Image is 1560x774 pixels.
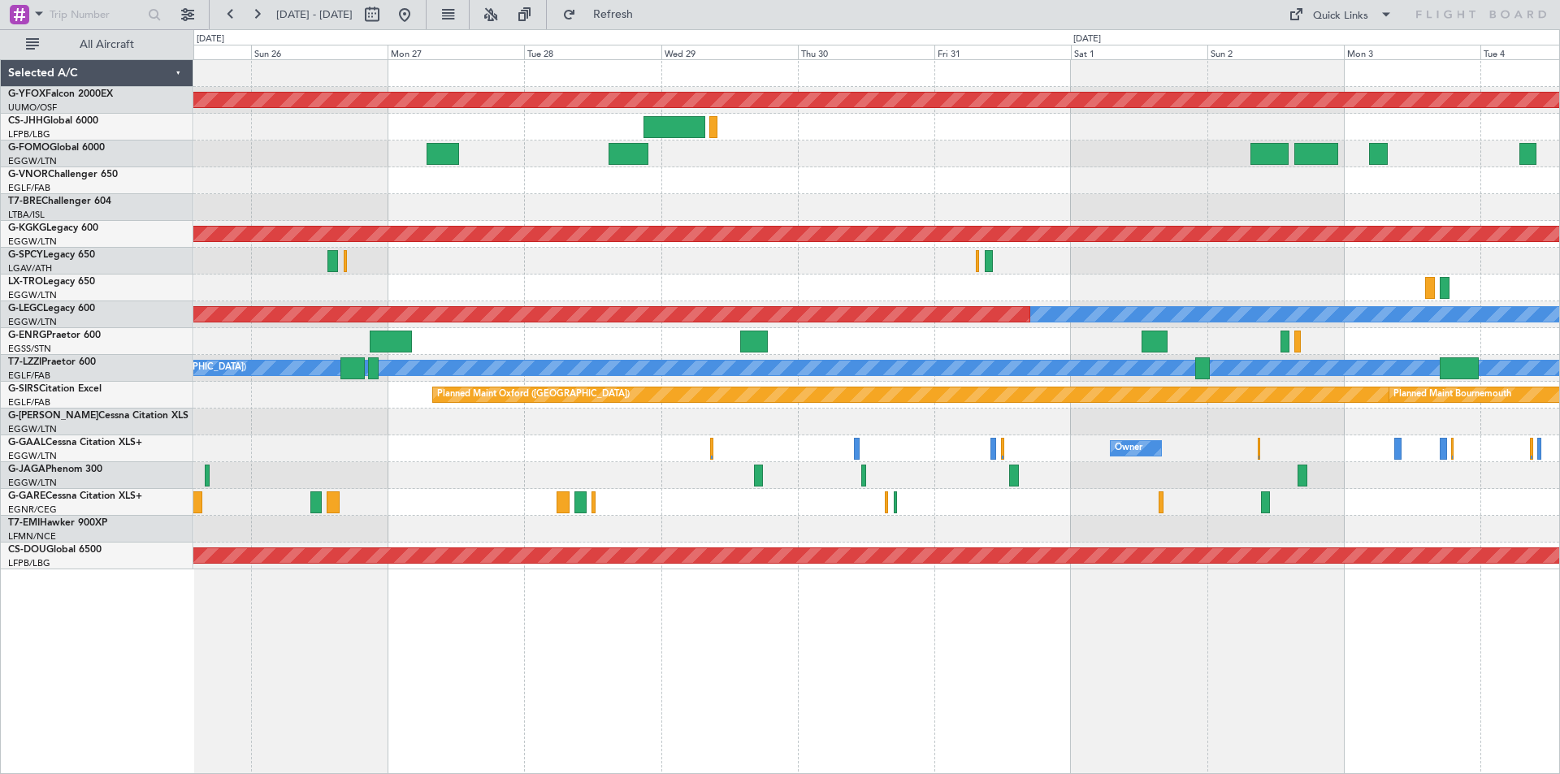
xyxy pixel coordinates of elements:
button: All Aircraft [18,32,176,58]
span: LX-TRO [8,277,43,287]
span: G-ENRG [8,331,46,340]
a: G-SPCYLegacy 650 [8,250,95,260]
span: G-SIRS [8,384,39,394]
span: G-GARE [8,491,45,501]
span: CS-DOU [8,545,46,555]
a: EGNR/CEG [8,504,57,516]
div: Wed 29 [661,45,798,59]
a: LFMN/NCE [8,530,56,543]
a: G-LEGCLegacy 600 [8,304,95,313]
div: Planned Maint Bournemouth [1393,383,1511,407]
a: G-JAGAPhenom 300 [8,465,102,474]
input: Trip Number [50,2,143,27]
span: [DATE] - [DATE] [276,7,353,22]
a: UUMO/OSF [8,102,57,114]
span: Refresh [579,9,648,20]
span: CS-JHH [8,116,43,126]
div: [DATE] [1073,32,1101,46]
div: Thu 30 [798,45,934,59]
div: [DATE] [197,32,224,46]
span: G-GAAL [8,438,45,448]
a: EGGW/LTN [8,477,57,489]
span: G-[PERSON_NAME] [8,411,98,421]
div: Fri 31 [934,45,1071,59]
a: EGGW/LTN [8,423,57,435]
span: G-KGKG [8,223,46,233]
div: Mon 3 [1344,45,1480,59]
span: All Aircraft [42,39,171,50]
span: G-YFOX [8,89,45,99]
span: T7-BRE [8,197,41,206]
span: T7-EMI [8,518,40,528]
a: T7-EMIHawker 900XP [8,518,107,528]
a: EGLF/FAB [8,396,50,409]
a: LGAV/ATH [8,262,52,275]
div: Sun 2 [1207,45,1344,59]
a: G-GAALCessna Citation XLS+ [8,438,142,448]
div: Owner [1115,436,1142,461]
a: EGGW/LTN [8,289,57,301]
a: EGLF/FAB [8,370,50,382]
button: Quick Links [1280,2,1401,28]
a: G-VNORChallenger 650 [8,170,118,179]
span: T7-LZZI [8,357,41,367]
a: CS-DOUGlobal 6500 [8,545,102,555]
a: LFPB/LBG [8,557,50,569]
a: EGSS/STN [8,343,51,355]
a: T7-LZZIPraetor 600 [8,357,96,367]
div: Planned Maint Oxford ([GEOGRAPHIC_DATA]) [437,383,630,407]
a: G-KGKGLegacy 600 [8,223,98,233]
span: G-JAGA [8,465,45,474]
div: Quick Links [1313,8,1368,24]
a: EGLF/FAB [8,182,50,194]
a: G-GARECessna Citation XLS+ [8,491,142,501]
a: G-SIRSCitation Excel [8,384,102,394]
a: G-YFOXFalcon 2000EX [8,89,113,99]
div: Sun 26 [251,45,388,59]
span: G-VNOR [8,170,48,179]
a: G-ENRGPraetor 600 [8,331,101,340]
a: LX-TROLegacy 650 [8,277,95,287]
a: EGGW/LTN [8,155,57,167]
span: G-SPCY [8,250,43,260]
a: CS-JHHGlobal 6000 [8,116,98,126]
div: Mon 27 [388,45,524,59]
button: Refresh [555,2,652,28]
a: LTBA/ISL [8,209,45,221]
a: EGGW/LTN [8,316,57,328]
a: G-FOMOGlobal 6000 [8,143,105,153]
a: T7-BREChallenger 604 [8,197,111,206]
div: Tue 28 [524,45,661,59]
span: G-LEGC [8,304,43,313]
a: G-[PERSON_NAME]Cessna Citation XLS [8,411,188,421]
span: G-FOMO [8,143,50,153]
div: Sat 1 [1071,45,1207,59]
a: EGGW/LTN [8,236,57,248]
a: LFPB/LBG [8,128,50,141]
a: EGGW/LTN [8,450,57,462]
